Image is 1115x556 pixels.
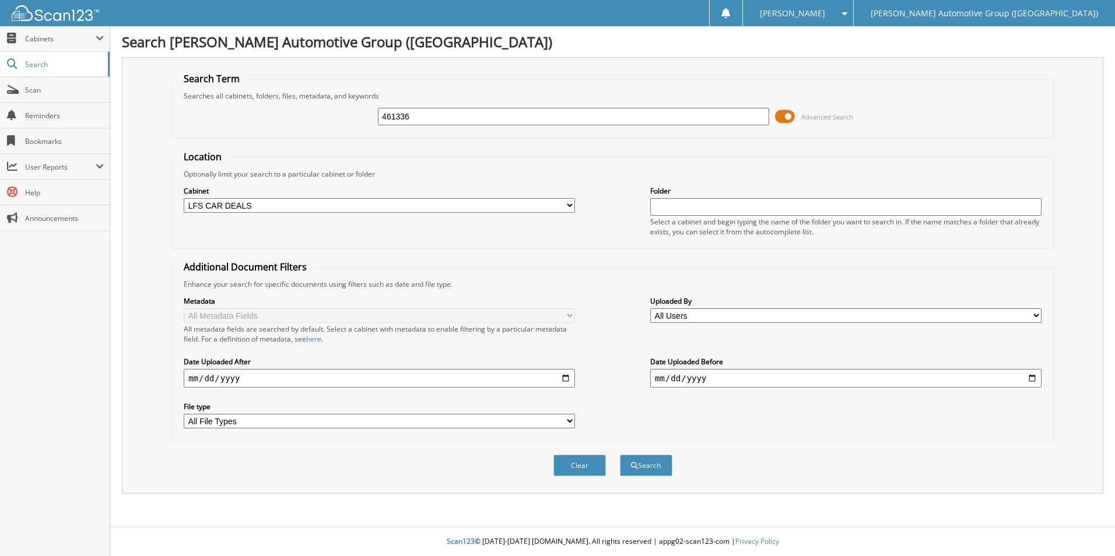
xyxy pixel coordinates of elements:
[650,369,1042,388] input: end
[25,34,96,44] span: Cabinets
[25,85,104,95] span: Scan
[25,111,104,121] span: Reminders
[178,150,227,163] legend: Location
[553,455,606,476] button: Clear
[760,10,825,17] span: [PERSON_NAME]
[184,402,575,411] label: File type
[1057,500,1115,556] iframe: Chat Widget
[25,188,104,198] span: Help
[178,279,1047,289] div: Enhance your search for specific documents using filters such as date and file type.
[184,357,575,367] label: Date Uploaded After
[178,169,1047,179] div: Optionally limit your search to a particular cabinet or folder
[306,334,321,344] a: here
[12,5,99,21] img: scan123-logo-white.svg
[178,261,313,273] legend: Additional Document Filters
[178,72,246,85] legend: Search Term
[25,59,102,69] span: Search
[650,186,1042,196] label: Folder
[801,112,853,121] span: Advanced Search
[871,10,1098,17] span: [PERSON_NAME] Automotive Group ([GEOGRAPHIC_DATA])
[184,369,575,388] input: start
[735,536,779,546] a: Privacy Policy
[184,186,575,196] label: Cabinet
[122,32,1103,51] h1: Search [PERSON_NAME] Automotive Group ([GEOGRAPHIC_DATA])
[184,296,575,306] label: Metadata
[447,536,475,546] span: Scan123
[650,357,1042,367] label: Date Uploaded Before
[650,217,1042,237] div: Select a cabinet and begin typing the name of the folder you want to search in. If the name match...
[25,136,104,146] span: Bookmarks
[25,162,96,172] span: User Reports
[620,455,672,476] button: Search
[650,296,1042,306] label: Uploaded By
[184,324,575,344] div: All metadata fields are searched by default. Select a cabinet with metadata to enable filtering b...
[25,213,104,223] span: Announcements
[110,527,1115,556] div: © [DATE]-[DATE] [DOMAIN_NAME]. All rights reserved | appg02-scan123-com |
[178,91,1047,101] div: Searches all cabinets, folders, files, metadata, and keywords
